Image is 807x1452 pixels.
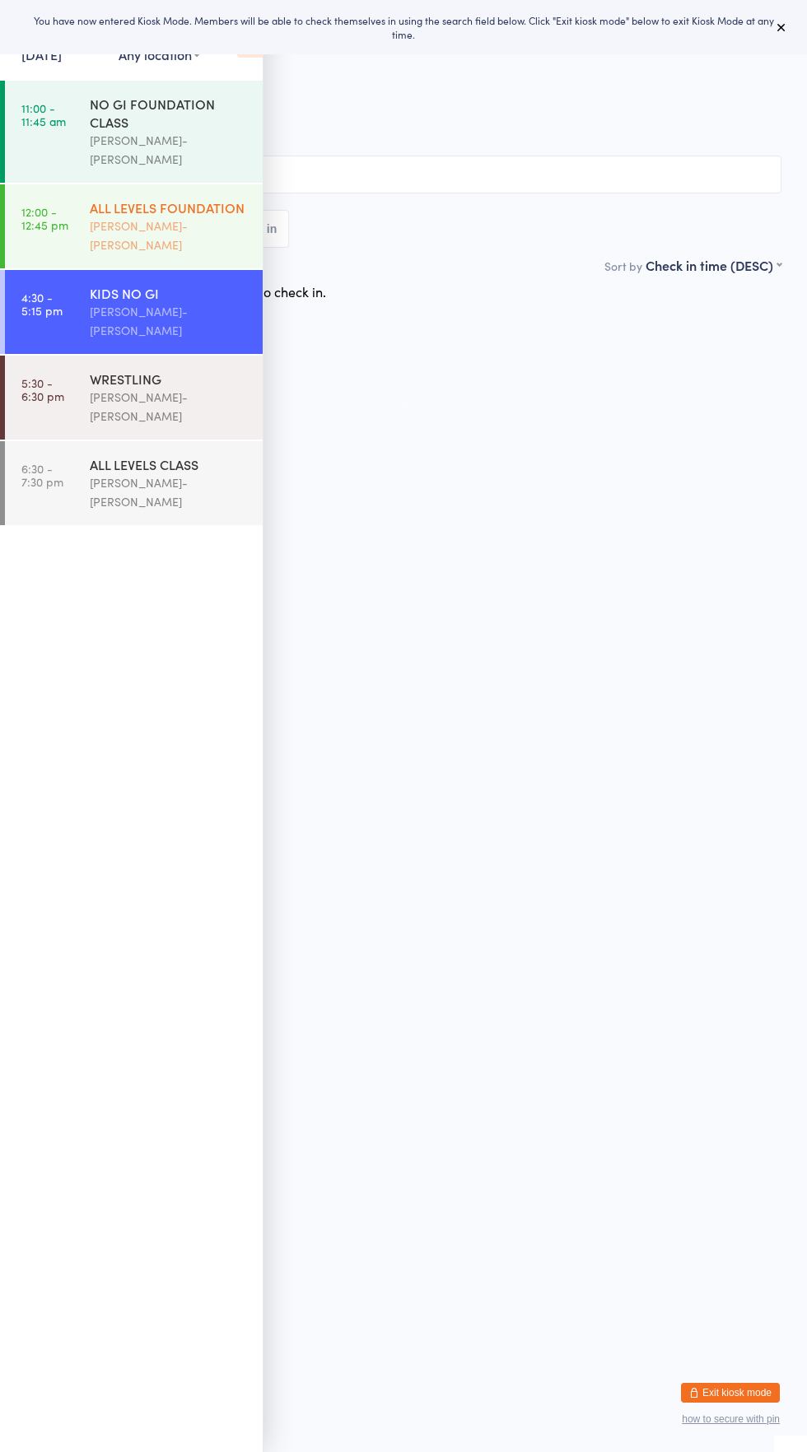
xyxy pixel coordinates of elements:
a: 12:00 -12:45 pmALL LEVELS FOUNDATION[PERSON_NAME]-[PERSON_NAME] [5,184,263,268]
div: KIDS NO GI [90,284,249,302]
span: Example Room (Rename me!) [26,109,756,126]
div: Any location [119,45,200,63]
a: [DATE] [21,45,62,63]
time: 4:30 - 5:15 pm [21,291,63,317]
a: 6:30 -7:30 pmALL LEVELS CLASS[PERSON_NAME]-[PERSON_NAME] [5,441,263,525]
label: Sort by [604,258,642,274]
button: how to secure with pin [682,1413,780,1425]
div: [PERSON_NAME]-[PERSON_NAME] [90,302,249,340]
div: ALL LEVELS CLASS [90,455,249,473]
a: 4:30 -5:15 pmKIDS NO GI[PERSON_NAME]-[PERSON_NAME] [5,270,263,354]
a: 5:30 -6:30 pmWRESTLING[PERSON_NAME]-[PERSON_NAME] [5,356,263,440]
a: 11:00 -11:45 amNO GI FOUNDATION CLASS[PERSON_NAME]-[PERSON_NAME] [5,81,263,183]
div: [PERSON_NAME]-[PERSON_NAME] [90,131,249,169]
div: NO GI FOUNDATION CLASS [90,95,249,131]
time: 5:30 - 6:30 pm [21,376,64,403]
div: Check in time (DESC) [646,256,781,274]
span: KIDS BJJ [26,126,781,142]
h2: KIDS NO GI Check-in [26,41,781,68]
span: [PERSON_NAME]-[PERSON_NAME] [26,93,756,109]
time: 11:00 - 11:45 am [21,101,66,128]
div: [PERSON_NAME]-[PERSON_NAME] [90,388,249,426]
div: ALL LEVELS FOUNDATION [90,198,249,216]
time: 6:30 - 7:30 pm [21,462,63,488]
div: [PERSON_NAME]-[PERSON_NAME] [90,473,249,511]
div: WRESTLING [90,370,249,388]
div: [PERSON_NAME]-[PERSON_NAME] [90,216,249,254]
div: You have now entered Kiosk Mode. Members will be able to check themselves in using the search fie... [26,13,781,41]
button: Exit kiosk mode [681,1383,780,1403]
input: Search [26,156,781,193]
span: [DATE] 4:30pm [26,77,756,93]
time: 12:00 - 12:45 pm [21,205,68,231]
